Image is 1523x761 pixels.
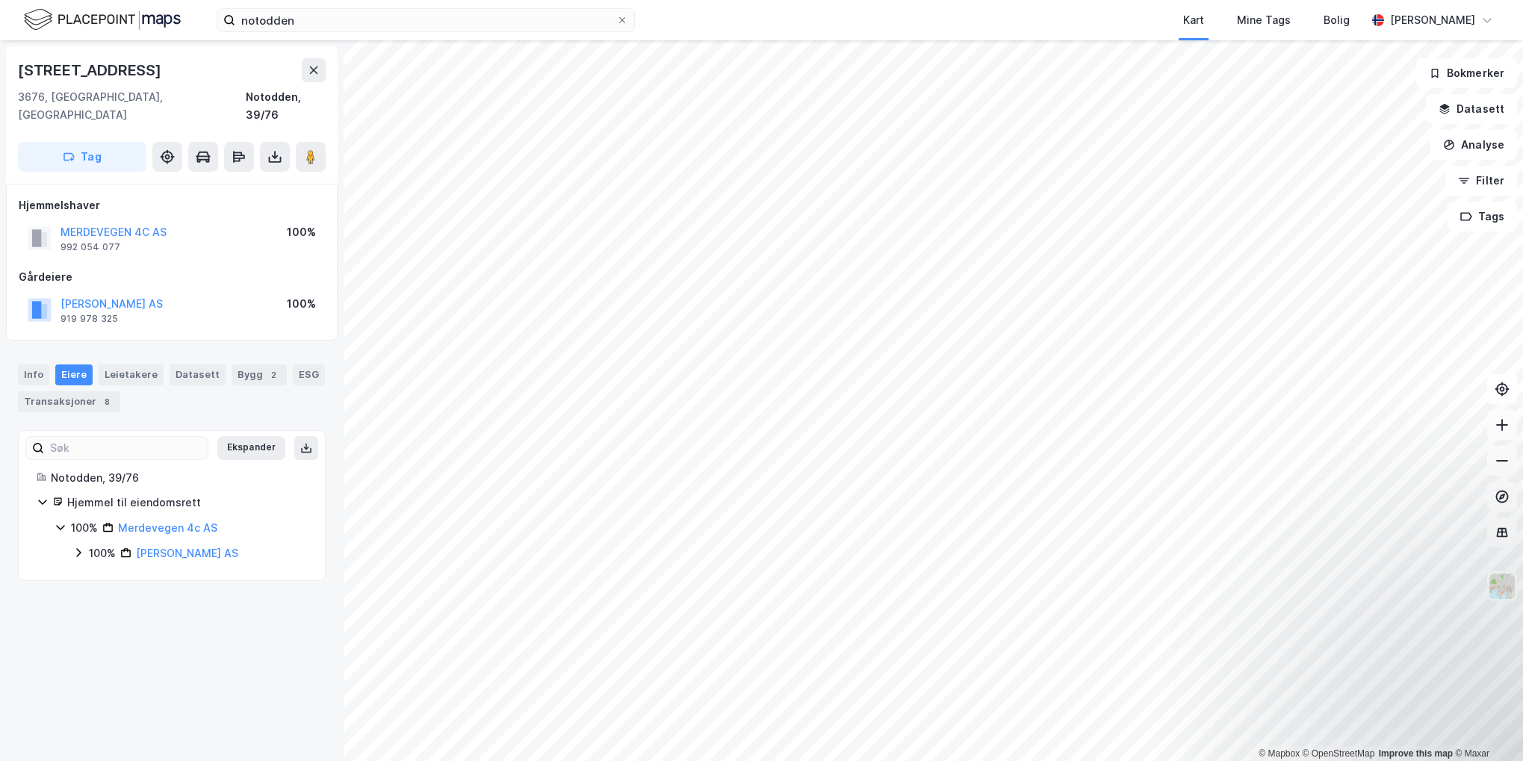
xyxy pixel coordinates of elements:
img: Z [1488,572,1516,600]
div: Gårdeiere [19,268,325,286]
div: Notodden, 39/76 [51,469,307,487]
button: Tag [18,142,146,172]
input: Søk på adresse, matrikkel, gårdeiere, leietakere eller personer [235,9,616,31]
a: [PERSON_NAME] AS [136,547,238,559]
div: [STREET_ADDRESS] [18,58,164,82]
div: Hjemmel til eiendomsrett [67,494,307,512]
div: Notodden, 39/76 [246,88,326,124]
a: Merdevegen 4c AS [118,521,217,534]
div: ESG [293,364,325,385]
div: 2 [266,367,281,382]
div: 8 [99,394,114,409]
div: 992 054 077 [61,241,120,253]
img: logo.f888ab2527a4732fd821a326f86c7f29.svg [24,7,181,33]
div: 3676, [GEOGRAPHIC_DATA], [GEOGRAPHIC_DATA] [18,88,246,124]
div: Mine Tags [1237,11,1291,29]
div: Bygg [232,364,287,385]
div: Kart [1183,11,1204,29]
div: [PERSON_NAME] [1390,11,1475,29]
div: Datasett [170,364,226,385]
a: Mapbox [1259,748,1300,759]
div: 100% [287,223,316,241]
button: Bokmerker [1416,58,1517,88]
div: 100% [71,519,98,537]
button: Filter [1445,166,1517,196]
a: OpenStreetMap [1303,748,1375,759]
div: 100% [287,295,316,313]
div: 100% [89,544,116,562]
button: Datasett [1426,94,1517,124]
button: Tags [1448,202,1517,232]
div: Leietakere [99,364,164,385]
div: Eiere [55,364,93,385]
div: Transaksjoner [18,391,120,412]
div: Bolig [1324,11,1350,29]
a: Improve this map [1379,748,1453,759]
input: Søk [44,437,208,459]
div: 919 978 325 [61,313,118,325]
button: Analyse [1430,130,1517,160]
div: Hjemmelshaver [19,196,325,214]
div: Info [18,364,49,385]
button: Ekspander [217,436,285,460]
